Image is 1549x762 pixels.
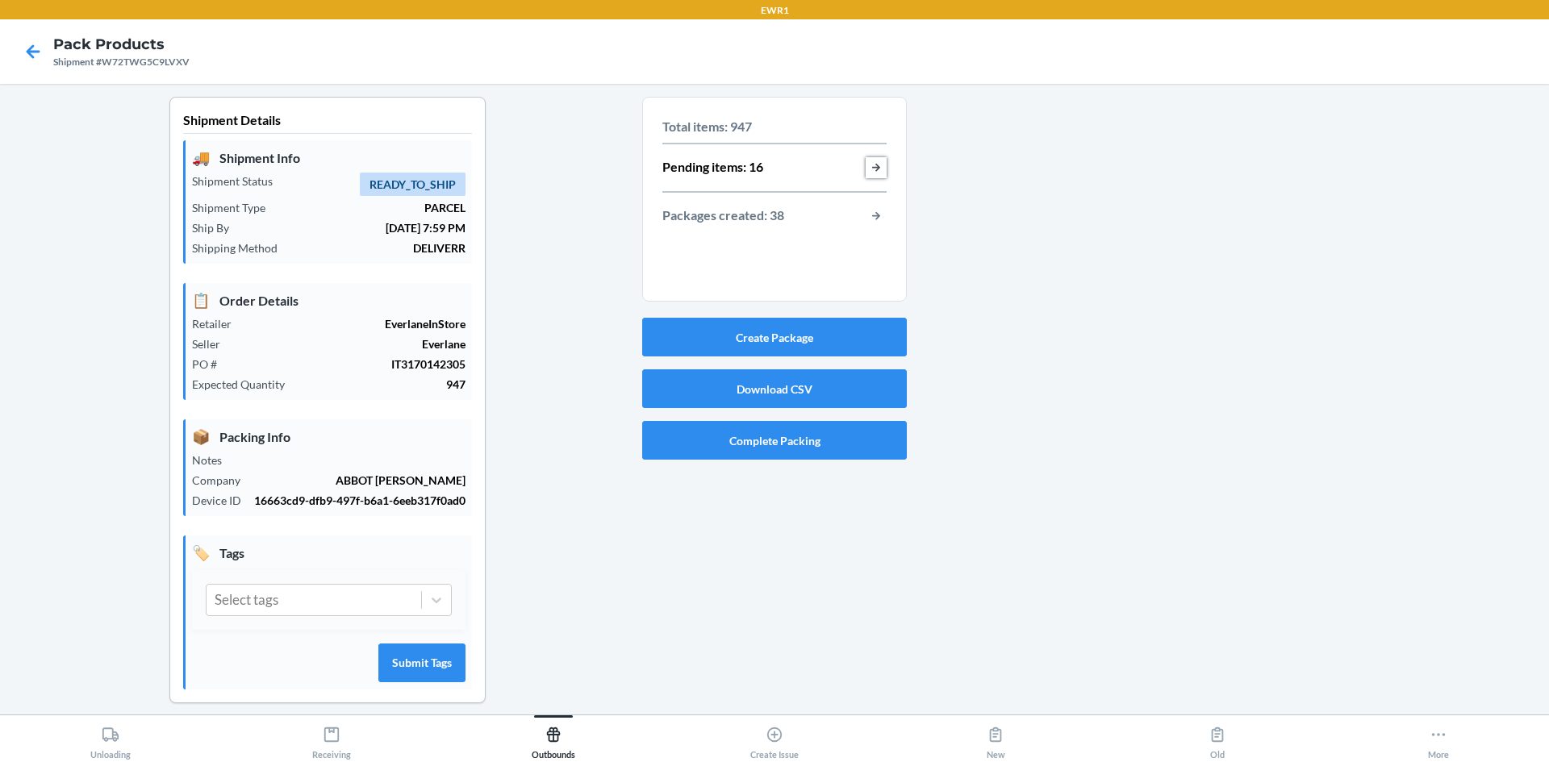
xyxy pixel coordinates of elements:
p: Seller [192,335,233,352]
div: Old [1209,719,1226,760]
p: Total items: 947 [662,117,887,136]
p: Order Details [192,289,466,311]
p: 947 [298,376,466,393]
p: Device ID [192,492,254,509]
p: Shipment Type [192,199,278,216]
h4: Pack Products [53,34,190,55]
div: Outbounds [532,719,575,760]
p: Packing Info [192,426,466,448]
button: Receiving [221,715,442,760]
p: Expected Quantity [192,376,298,393]
button: Submit Tags [378,643,466,682]
button: button-view-pending-items [866,157,887,178]
p: IT3170142305 [230,356,466,373]
div: Shipment #W72TWG5C9LVXV [53,55,190,69]
p: Everlane [233,335,466,352]
span: 📋 [192,289,210,311]
p: DELIVERR [290,239,466,256]
p: PARCEL [278,199,466,216]
p: Shipment Status [192,173,286,189]
button: New [885,715,1106,760]
p: Pending items: 16 [662,157,763,178]
div: Select tags [215,589,278,610]
span: READY_TO_SHIP [360,173,466,196]
p: Shipment Details [183,110,472,134]
span: 📦 [192,426,210,448]
button: More [1328,715,1549,760]
p: Packages created: 38 [662,206,784,227]
button: Download CSV [642,369,907,408]
button: Create Package [642,318,907,356]
p: Tags [192,542,466,564]
div: Unloading [90,719,131,760]
button: Complete Packing [642,421,907,460]
p: PO # [192,356,230,373]
p: [DATE] 7:59 PM [242,219,466,236]
span: 🏷️ [192,542,210,564]
p: Company [192,472,253,489]
button: Outbounds [443,715,664,760]
p: ABBOT [PERSON_NAME] [253,472,466,489]
button: button-view-packages-created [866,206,887,227]
p: Shipping Method [192,239,290,256]
div: Create Issue [750,719,799,760]
p: Ship By [192,219,242,236]
button: Old [1106,715,1327,760]
button: Create Issue [664,715,885,760]
p: Notes [192,452,235,468]
p: Retailer [192,315,244,332]
p: 16663cd9-dfb9-497f-b6a1-6eeb317f0ad0 [254,492,466,509]
div: More [1428,719,1449,760]
span: 🚚 [192,147,210,169]
p: EverlaneInStore [244,315,466,332]
div: Receiving [312,719,351,760]
p: EWR1 [761,3,789,18]
div: New [987,719,1005,760]
p: Shipment Info [192,147,466,169]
